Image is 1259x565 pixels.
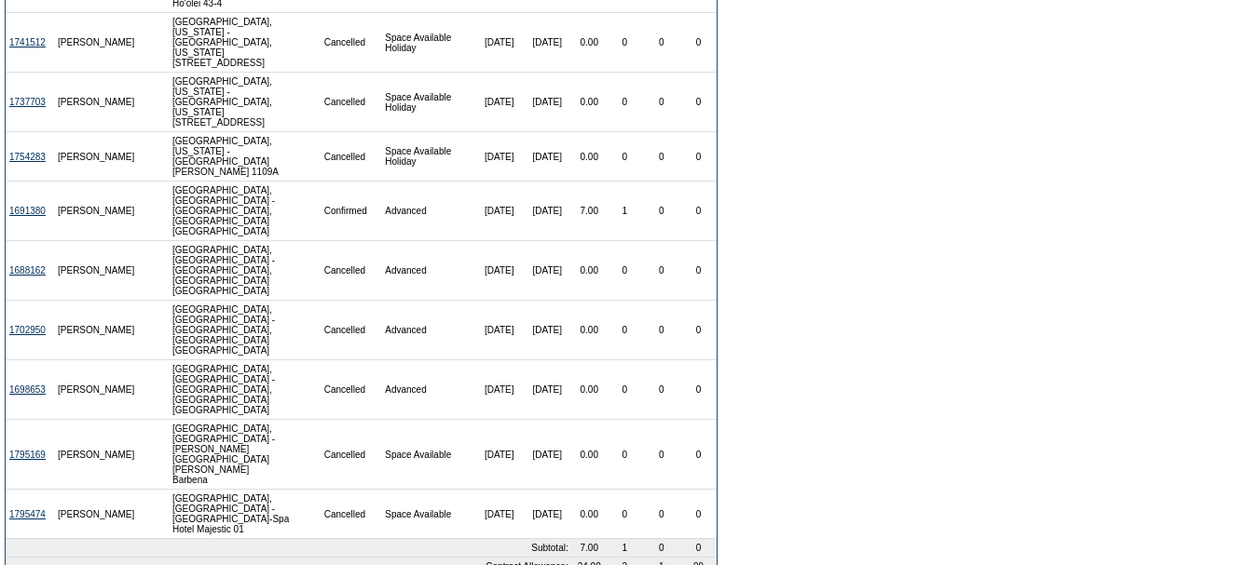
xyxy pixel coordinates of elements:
[607,241,643,301] td: 0
[381,360,475,420] td: Advanced
[54,360,139,420] td: [PERSON_NAME]
[572,241,607,301] td: 0.00
[607,539,643,558] td: 1
[475,420,522,490] td: [DATE]
[54,490,139,539] td: [PERSON_NAME]
[169,360,321,420] td: [GEOGRAPHIC_DATA], [GEOGRAPHIC_DATA] - [GEOGRAPHIC_DATA], [GEOGRAPHIC_DATA] [GEOGRAPHIC_DATA]
[321,420,382,490] td: Cancelled
[523,360,572,420] td: [DATE]
[572,539,607,558] td: 7.00
[680,539,717,558] td: 0
[607,132,643,182] td: 0
[680,182,717,241] td: 0
[54,73,139,132] td: [PERSON_NAME]
[475,490,522,539] td: [DATE]
[523,490,572,539] td: [DATE]
[607,13,643,73] td: 0
[169,13,321,73] td: [GEOGRAPHIC_DATA], [US_STATE] - [GEOGRAPHIC_DATA], [US_STATE] [STREET_ADDRESS]
[643,539,681,558] td: 0
[321,182,382,241] td: Confirmed
[9,37,46,47] a: 1741512
[321,301,382,360] td: Cancelled
[643,13,681,73] td: 0
[572,420,607,490] td: 0.00
[607,420,643,490] td: 0
[54,301,139,360] td: [PERSON_NAME]
[169,182,321,241] td: [GEOGRAPHIC_DATA], [GEOGRAPHIC_DATA] - [GEOGRAPHIC_DATA], [GEOGRAPHIC_DATA] [GEOGRAPHIC_DATA]
[321,132,382,182] td: Cancelled
[381,420,475,490] td: Space Available
[9,152,46,162] a: 1754283
[6,539,572,558] td: Subtotal:
[643,73,681,132] td: 0
[321,490,382,539] td: Cancelled
[475,182,522,241] td: [DATE]
[523,73,572,132] td: [DATE]
[523,241,572,301] td: [DATE]
[169,301,321,360] td: [GEOGRAPHIC_DATA], [GEOGRAPHIC_DATA] - [GEOGRAPHIC_DATA], [GEOGRAPHIC_DATA] [GEOGRAPHIC_DATA]
[572,182,607,241] td: 7.00
[680,73,717,132] td: 0
[572,73,607,132] td: 0.00
[9,325,46,335] a: 1702950
[607,73,643,132] td: 0
[680,132,717,182] td: 0
[680,241,717,301] td: 0
[680,360,717,420] td: 0
[9,265,46,276] a: 1688162
[523,182,572,241] td: [DATE]
[321,360,382,420] td: Cancelled
[475,13,522,73] td: [DATE]
[381,132,475,182] td: Space Available Holiday
[169,73,321,132] td: [GEOGRAPHIC_DATA], [US_STATE] - [GEOGRAPHIC_DATA], [US_STATE] [STREET_ADDRESS]
[680,490,717,539] td: 0
[381,241,475,301] td: Advanced
[572,132,607,182] td: 0.00
[523,420,572,490] td: [DATE]
[643,490,681,539] td: 0
[321,73,382,132] td: Cancelled
[381,73,475,132] td: Space Available Holiday
[54,241,139,301] td: [PERSON_NAME]
[643,132,681,182] td: 0
[572,13,607,73] td: 0.00
[680,420,717,490] td: 0
[643,360,681,420] td: 0
[680,13,717,73] td: 0
[9,206,46,216] a: 1691380
[475,132,522,182] td: [DATE]
[643,301,681,360] td: 0
[523,13,572,73] td: [DATE]
[572,490,607,539] td: 0.00
[169,241,321,301] td: [GEOGRAPHIC_DATA], [GEOGRAPHIC_DATA] - [GEOGRAPHIC_DATA], [GEOGRAPHIC_DATA] [GEOGRAPHIC_DATA]
[607,301,643,360] td: 0
[169,420,321,490] td: [GEOGRAPHIC_DATA], [GEOGRAPHIC_DATA] - [PERSON_NAME][GEOGRAPHIC_DATA][PERSON_NAME] Barbena
[381,490,475,539] td: Space Available
[381,182,475,241] td: Advanced
[321,13,382,73] td: Cancelled
[9,97,46,107] a: 1737703
[54,13,139,73] td: [PERSON_NAME]
[475,360,522,420] td: [DATE]
[54,420,139,490] td: [PERSON_NAME]
[572,360,607,420] td: 0.00
[9,450,46,460] a: 1795169
[607,490,643,539] td: 0
[381,301,475,360] td: Advanced
[321,241,382,301] td: Cancelled
[607,360,643,420] td: 0
[54,132,139,182] td: [PERSON_NAME]
[572,301,607,360] td: 0.00
[9,509,46,519] a: 1795474
[475,301,522,360] td: [DATE]
[169,132,321,182] td: [GEOGRAPHIC_DATA], [US_STATE] - [GEOGRAPHIC_DATA] [PERSON_NAME] 1109A
[607,182,643,241] td: 1
[475,241,522,301] td: [DATE]
[643,420,681,490] td: 0
[169,490,321,539] td: [GEOGRAPHIC_DATA], [GEOGRAPHIC_DATA] - [GEOGRAPHIC_DATA]-Spa Hotel Majestic 01
[475,73,522,132] td: [DATE]
[680,301,717,360] td: 0
[54,182,139,241] td: [PERSON_NAME]
[643,182,681,241] td: 0
[523,132,572,182] td: [DATE]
